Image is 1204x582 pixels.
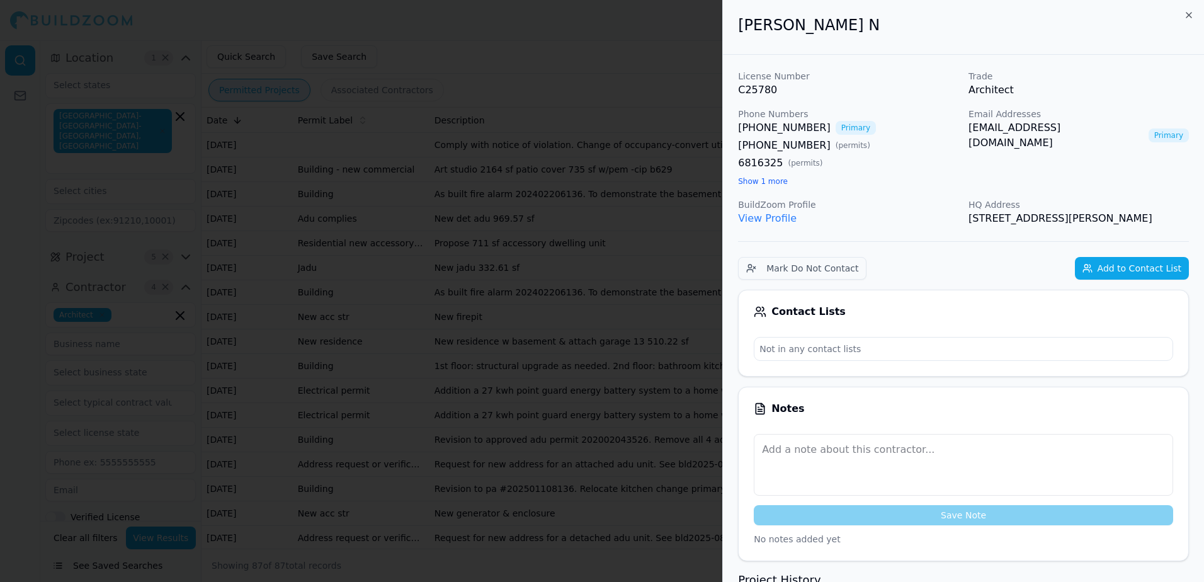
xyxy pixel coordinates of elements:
[754,338,1173,360] p: Not in any contact lists
[836,140,870,151] span: ( permits )
[738,212,797,224] a: View Profile
[738,15,1189,35] h2: [PERSON_NAME] N
[738,120,831,135] a: [PHONE_NUMBER]
[968,108,1189,120] p: Email Addresses
[968,83,1189,98] p: Architect
[1075,257,1189,280] button: Add to Contact List
[836,121,876,135] span: Primary
[738,138,831,153] a: [PHONE_NUMBER]
[788,158,822,168] span: ( permits )
[738,156,783,171] a: 6816325
[738,83,958,98] p: C25780
[968,211,1189,226] p: [STREET_ADDRESS][PERSON_NAME]
[968,120,1144,151] a: [EMAIL_ADDRESS][DOMAIN_NAME]
[738,108,958,120] p: Phone Numbers
[738,70,958,83] p: License Number
[968,198,1189,211] p: HQ Address
[738,257,866,280] button: Mark Do Not Contact
[738,176,788,186] button: Show 1 more
[738,198,958,211] p: BuildZoom Profile
[754,402,1173,415] div: Notes
[968,70,1189,83] p: Trade
[754,305,1173,318] div: Contact Lists
[1149,128,1189,142] span: Primary
[754,533,1173,545] p: No notes added yet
